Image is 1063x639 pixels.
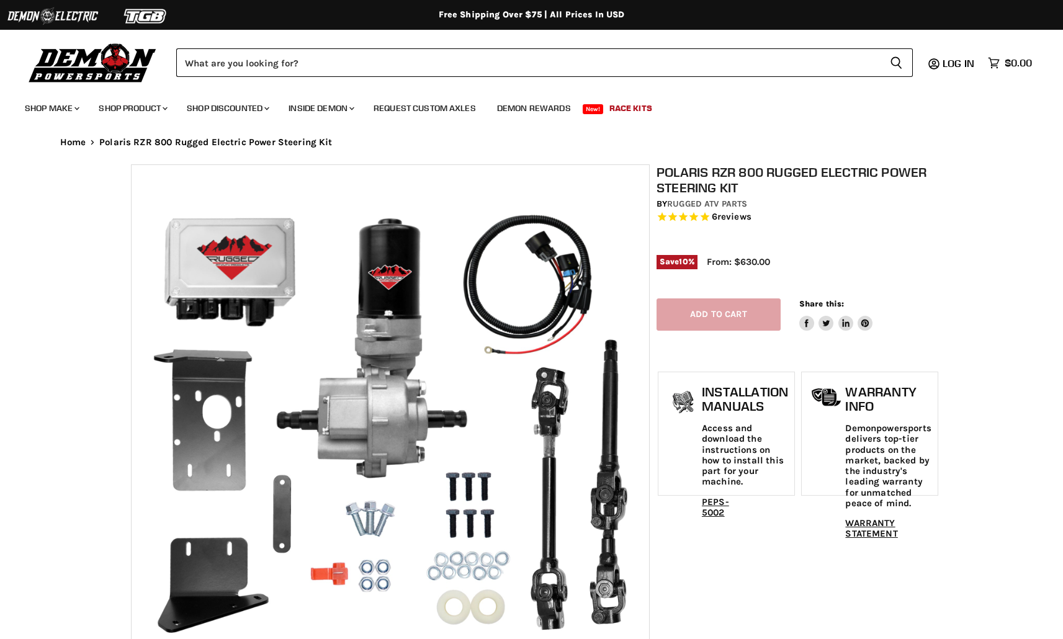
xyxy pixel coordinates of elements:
span: Log in [943,57,974,69]
nav: Breadcrumbs [35,137,1028,148]
span: 6 reviews [712,212,751,223]
p: Access and download the instructions on how to install this part for your machine. [702,423,788,488]
h1: Installation Manuals [702,385,788,414]
div: by [657,197,940,211]
span: reviews [717,212,751,223]
a: Rugged ATV Parts [667,199,747,209]
span: Save % [657,255,697,269]
form: Product [176,48,913,77]
ul: Main menu [16,91,1029,121]
img: warranty-icon.png [811,388,842,407]
p: Demonpowersports delivers top-tier products on the market, backed by the industry's leading warra... [845,423,931,509]
button: Search [880,48,913,77]
a: Demon Rewards [488,96,580,121]
span: From: $630.00 [707,256,770,267]
span: New! [583,104,604,114]
span: Rated 5.0 out of 5 stars 6 reviews [657,211,940,224]
a: Shop Product [89,96,175,121]
h1: Polaris RZR 800 Rugged Electric Power Steering Kit [657,164,940,195]
img: TGB Logo 2 [99,4,192,28]
span: Share this: [799,299,844,308]
a: PEPS-5002 [702,496,729,518]
img: Demon Powersports [25,40,161,84]
span: Polaris RZR 800 Rugged Electric Power Steering Kit [99,137,333,148]
input: Search [176,48,880,77]
span: 10 [679,257,688,266]
a: $0.00 [982,54,1038,72]
h1: Warranty Info [845,385,931,414]
a: Log in [937,58,982,69]
a: Shop Discounted [177,96,277,121]
a: Race Kits [600,96,662,121]
aside: Share this: [799,298,873,331]
a: Request Custom Axles [364,96,485,121]
span: $0.00 [1005,57,1032,69]
a: Home [60,137,86,148]
a: Shop Make [16,96,87,121]
div: Free Shipping Over $75 | All Prices In USD [35,9,1028,20]
img: Demon Electric Logo 2 [6,4,99,28]
a: Inside Demon [279,96,362,121]
a: WARRANTY STATEMENT [845,517,897,539]
img: install_manual-icon.png [668,388,699,419]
